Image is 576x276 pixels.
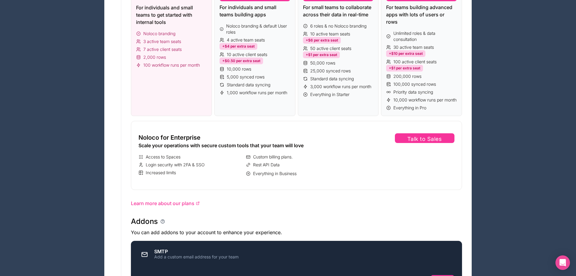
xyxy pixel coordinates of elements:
span: 5,000 synced rows [227,74,265,80]
div: SMTP [154,249,239,254]
div: +$1 per extra seat [386,65,423,71]
button: Talk to Sales [395,133,454,143]
span: 200,000 rows [393,73,421,79]
div: Add a custom email address for your team [154,254,239,260]
div: For teams building advanced apps with lots of users or rows [386,4,457,25]
p: You can add addons to your account to enhance your experience. [131,229,462,236]
div: For individuals and small teams building apps [220,4,290,18]
span: 50 active client seats [310,45,351,52]
div: +$6 per extra seat [303,37,341,44]
span: Rest API Data [253,162,280,168]
span: Noloco branding & default User roles [226,23,290,35]
span: 1,000 workflow runs per month [227,90,287,96]
span: 25,000 synced rows [310,68,351,74]
span: 30 active team seats [393,44,434,50]
span: 7 active client seats [143,46,182,52]
span: Standard data syncing [310,76,354,82]
span: 3,000 workflow runs per month [310,84,371,90]
span: 2,000 rows [143,54,166,60]
span: 100 active client seats [393,59,437,65]
span: Learn more about our plans [131,200,194,207]
span: Unlimited roles & data consultation [393,30,457,42]
span: 10,000 rows [227,66,251,72]
span: Increased limits [146,170,176,176]
div: For small teams to collaborate across their data in real-time [303,4,374,18]
span: Everything in Starter [310,91,350,98]
span: Everything in Business [253,171,297,177]
div: +$1 per extra seat [303,52,340,58]
span: Standard data syncing [227,82,270,88]
span: 50,000 rows [310,60,335,66]
span: 3 active team seats [143,38,181,45]
span: Noloco branding [143,31,175,37]
span: 100,000 synced rows [393,81,436,87]
span: 10 active client seats [227,52,267,58]
span: Custom billing plans. [253,154,293,160]
span: Login security with 2FA & SSO [146,162,205,168]
span: 6 roles & no Noloco branding [310,23,366,29]
div: Open Intercom Messenger [555,255,570,270]
span: 10,000 workflow runs per month [393,97,457,103]
div: +$0.50 per extra seat [220,58,263,64]
span: 100 workflow runs per month [143,62,200,68]
div: +$10 per extra seat [386,50,425,57]
h1: Addons [131,217,158,226]
div: +$4 per extra seat [220,43,257,50]
span: Noloco for Enterprise [138,133,200,142]
div: Scale your operations with secure custom tools that your team will love [138,142,350,149]
a: Learn more about our plans [131,200,462,207]
span: 4 active team seats [227,37,265,43]
div: For individuals and small teams to get started with internal tools [136,4,207,26]
span: Everything in Pro [393,105,426,111]
span: 10 active team seats [310,31,350,37]
span: Priority data syncing [393,89,433,95]
span: Access to Spaces [146,154,181,160]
